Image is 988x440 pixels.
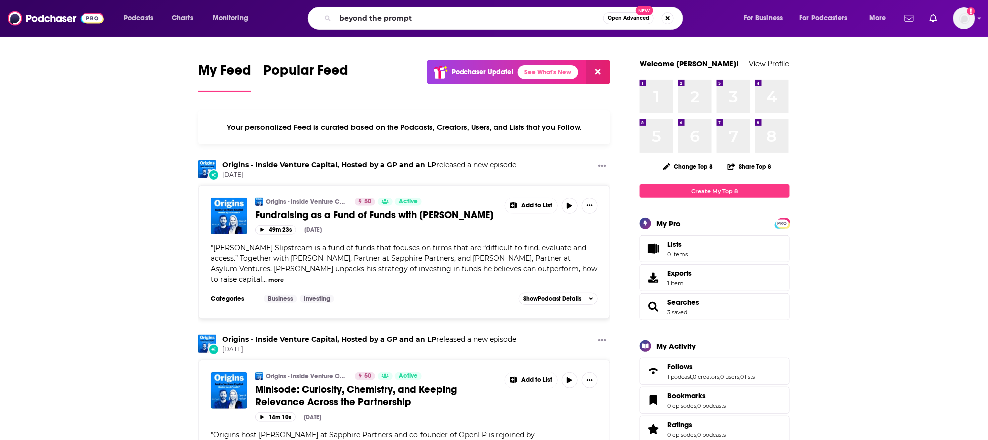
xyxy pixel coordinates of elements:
span: ... [262,275,267,284]
div: My Pro [656,219,681,228]
span: New [636,6,654,15]
a: Popular Feed [263,62,348,92]
span: Lists [667,240,682,249]
span: Ratings [667,420,692,429]
a: Create My Top 8 [640,184,790,198]
button: more [268,276,284,284]
button: Open AdvancedNew [603,12,654,24]
a: Origins - Inside Venture Capital, Hosted by a GP and an LP [222,160,436,169]
span: My Feed [198,62,251,85]
a: Ratings [643,422,663,436]
span: Bookmarks [640,387,790,414]
span: [PERSON_NAME] Slipstream is a fund of funds that focuses on firms that are “difficult to find, ev... [211,243,597,284]
a: Origins - Inside Venture Capital, Hosted by a GP and an LP [266,198,348,206]
button: Show More Button [594,335,610,347]
a: 50 [355,372,375,380]
span: [DATE] [222,171,516,179]
a: Bookmarks [643,393,663,407]
span: Charts [172,11,193,25]
a: Active [395,372,422,380]
span: Active [399,371,418,381]
a: Origins - Inside Venture Capital, Hosted by a GP and an LP [198,160,216,178]
span: Add to List [521,376,552,384]
h3: Categories [211,295,256,303]
div: [DATE] [304,414,321,421]
span: [DATE] [222,345,516,354]
button: Show More Button [505,198,557,214]
span: Exports [643,271,663,285]
a: 3 saved [667,309,687,316]
a: PRO [776,219,788,227]
a: 0 podcasts [697,402,726,409]
a: Origins - Inside Venture Capital, Hosted by a GP and an LP [222,335,436,344]
a: 0 episodes [667,431,696,438]
a: Origins - Inside Venture Capital, Hosted by a GP and an LP [198,335,216,353]
input: Search podcasts, credits, & more... [335,10,603,26]
button: 14m 10s [255,412,296,422]
span: Show Podcast Details [523,295,581,302]
a: Exports [640,264,790,291]
a: 50 [355,198,375,206]
span: Lists [643,242,663,256]
img: Podchaser - Follow, Share and Rate Podcasts [8,9,104,28]
button: open menu [862,10,899,26]
span: Popular Feed [263,62,348,85]
a: 0 lists [740,373,755,380]
span: Podcasts [124,11,153,25]
div: [DATE] [304,226,322,233]
span: For Podcasters [800,11,848,25]
span: Exports [667,269,692,278]
span: 50 [364,197,371,207]
span: Monitoring [213,11,248,25]
div: Your personalized Feed is curated based on the Podcasts, Creators, Users, and Lists that you Follow. [198,110,610,144]
button: Change Top 8 [657,160,719,173]
span: Logged in as cmand-s [953,7,975,29]
span: PRO [776,220,788,227]
a: Searches [643,300,663,314]
a: Investing [300,295,334,303]
h3: released a new episode [222,160,516,170]
button: Show More Button [505,372,557,388]
button: Show profile menu [953,7,975,29]
span: Active [399,197,418,207]
a: Fundraising as a Fund of Funds with [PERSON_NAME] [255,209,498,221]
span: Lists [667,240,688,249]
span: Fundraising as a Fund of Funds with [PERSON_NAME] [255,209,493,221]
span: , [696,402,697,409]
button: open menu [206,10,261,26]
a: Origins - Inside Venture Capital, Hosted by a GP and an LP [266,372,348,380]
span: Bookmarks [667,391,706,400]
img: Minisode: Curiosity, Chemistry, and Keeping Relevance Across the Partnership [211,372,247,409]
span: Minisode: Curiosity, Chemistry, and Keeping Relevance Across the Partnership [255,383,457,408]
span: 0 items [667,251,688,258]
span: 1 item [667,280,692,287]
a: View Profile [749,59,790,68]
a: Charts [165,10,199,26]
button: 49m 23s [255,225,296,235]
a: Show notifications dropdown [926,10,941,27]
span: Follows [640,358,790,385]
button: Share Top 8 [727,157,772,176]
a: 0 podcasts [697,431,726,438]
span: Follows [667,362,693,371]
img: User Profile [953,7,975,29]
span: , [739,373,740,380]
button: open menu [117,10,166,26]
p: Podchaser Update! [452,68,514,76]
a: Active [395,198,422,206]
a: 0 creators [693,373,719,380]
a: Searches [667,298,699,307]
a: 0 episodes [667,402,696,409]
img: Origins - Inside Venture Capital, Hosted by a GP and an LP [255,198,263,206]
a: Follows [643,364,663,378]
a: 0 users [720,373,739,380]
a: Ratings [667,420,726,429]
button: ShowPodcast Details [519,293,598,305]
span: 50 [364,371,371,381]
span: " [211,243,597,284]
span: , [719,373,720,380]
a: 1 podcast [667,373,692,380]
